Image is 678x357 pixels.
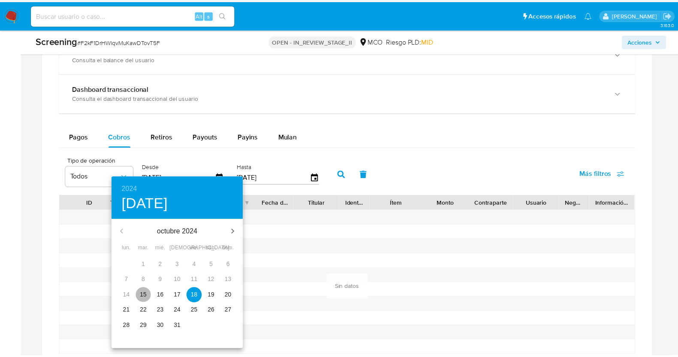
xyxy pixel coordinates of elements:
span: mié. [154,245,170,253]
span: dom. [223,245,238,253]
p: 29 [142,322,148,331]
span: [DEMOGRAPHIC_DATA]. [172,245,187,253]
button: 17 [172,288,187,304]
p: 21 [124,307,131,315]
button: 19 [206,288,221,304]
p: 15 [142,291,148,300]
p: 24 [176,307,183,315]
span: vie. [189,245,204,253]
button: 15 [137,288,153,304]
p: 16 [159,291,166,300]
button: 31 [172,319,187,335]
button: 30 [154,319,170,335]
button: 25 [189,304,204,319]
p: 18 [193,291,200,300]
button: 27 [223,304,238,319]
button: 22 [137,304,153,319]
p: 19 [210,291,217,300]
button: 26 [206,304,221,319]
p: 26 [210,307,217,315]
button: 24 [172,304,187,319]
p: octubre 2024 [133,227,225,237]
p: 25 [193,307,200,315]
p: 31 [176,322,183,331]
span: mar. [137,245,153,253]
button: 20 [223,288,238,304]
span: sáb. [206,245,221,253]
p: 20 [227,291,234,300]
p: 27 [227,307,234,315]
button: 2024 [123,183,139,195]
button: 29 [137,319,153,335]
button: [DATE] [123,195,170,213]
button: 18 [189,288,204,304]
button: 23 [154,304,170,319]
button: 28 [120,319,136,335]
p: 28 [124,322,131,331]
p: 23 [159,307,166,315]
button: 21 [120,304,136,319]
span: lun. [120,245,136,253]
p: 30 [159,322,166,331]
p: 22 [142,307,148,315]
button: 16 [154,288,170,304]
p: 17 [176,291,183,300]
